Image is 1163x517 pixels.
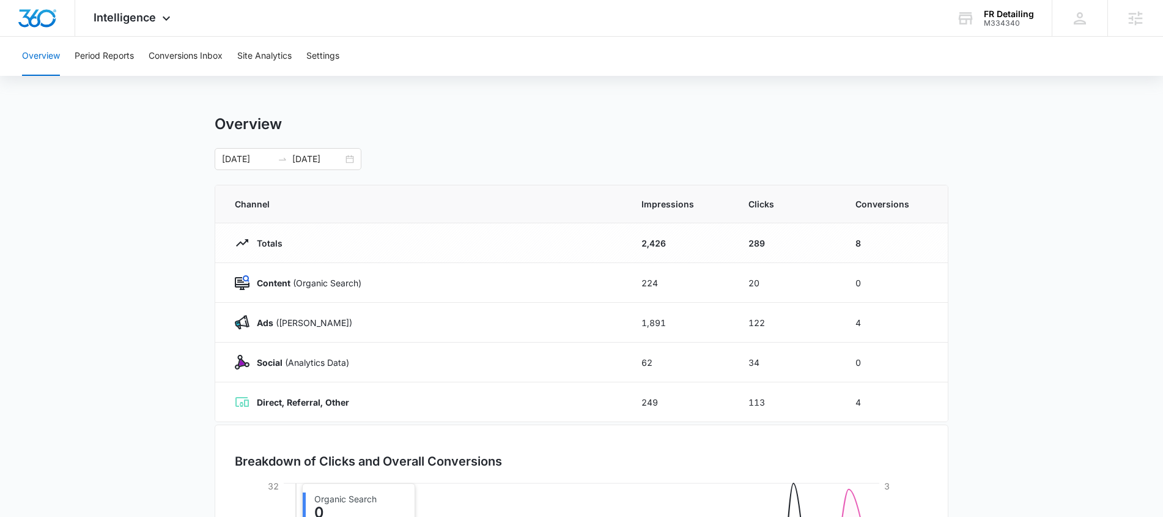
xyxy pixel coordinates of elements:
[292,152,343,166] input: End date
[249,277,361,289] p: (Organic Search)
[641,198,719,210] span: Impressions
[627,343,734,382] td: 62
[734,343,841,382] td: 34
[268,481,279,491] tspan: 32
[237,37,292,76] button: Site Analytics
[984,9,1034,19] div: account name
[222,152,273,166] input: Start date
[22,37,60,76] button: Overview
[734,303,841,343] td: 122
[149,37,223,76] button: Conversions Inbox
[235,355,249,370] img: Social
[278,154,287,164] span: to
[841,343,948,382] td: 0
[249,356,349,369] p: (Analytics Data)
[627,263,734,303] td: 224
[75,37,134,76] button: Period Reports
[841,382,948,422] td: 4
[748,198,826,210] span: Clicks
[257,278,290,288] strong: Content
[734,223,841,263] td: 289
[841,303,948,343] td: 4
[884,481,890,491] tspan: 3
[257,397,349,407] strong: Direct, Referral, Other
[235,198,612,210] span: Channel
[249,316,352,329] p: ([PERSON_NAME])
[734,263,841,303] td: 20
[257,357,282,368] strong: Social
[627,382,734,422] td: 249
[627,303,734,343] td: 1,891
[841,223,948,263] td: 8
[306,37,339,76] button: Settings
[278,154,287,164] span: swap-right
[94,11,156,24] span: Intelligence
[235,275,249,290] img: Content
[235,452,502,471] h3: Breakdown of Clicks and Overall Conversions
[257,318,273,328] strong: Ads
[249,237,282,250] p: Totals
[734,382,841,422] td: 113
[855,198,928,210] span: Conversions
[215,115,282,133] h1: Overview
[627,223,734,263] td: 2,426
[841,263,948,303] td: 0
[984,19,1034,28] div: account id
[235,315,249,330] img: Ads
